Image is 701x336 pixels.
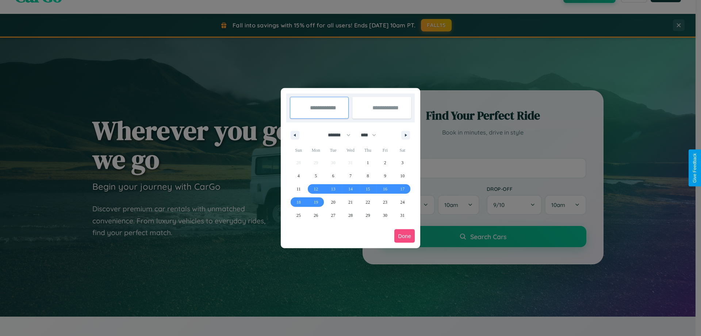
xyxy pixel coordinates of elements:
button: 13 [325,182,342,196]
button: 29 [359,209,376,222]
button: 24 [394,196,411,209]
button: 10 [394,169,411,182]
span: 15 [365,182,370,196]
span: 11 [296,182,301,196]
span: 31 [400,209,405,222]
span: Fri [376,144,394,156]
span: 1 [367,156,369,169]
button: 26 [307,209,324,222]
span: 17 [400,182,405,196]
span: 3 [401,156,403,169]
button: 28 [342,209,359,222]
span: 23 [383,196,387,209]
button: 7 [342,169,359,182]
span: 9 [384,169,386,182]
button: 25 [290,209,307,222]
div: Give Feedback [692,153,697,183]
span: 2 [384,156,386,169]
span: 19 [314,196,318,209]
button: 6 [325,169,342,182]
button: 15 [359,182,376,196]
span: 6 [332,169,334,182]
button: 12 [307,182,324,196]
span: 13 [331,182,336,196]
button: 3 [394,156,411,169]
span: Wed [342,144,359,156]
button: 9 [376,169,394,182]
span: Mon [307,144,324,156]
span: 5 [315,169,317,182]
button: 4 [290,169,307,182]
button: 18 [290,196,307,209]
span: 20 [331,196,336,209]
span: 8 [367,169,369,182]
button: 27 [325,209,342,222]
button: 22 [359,196,376,209]
button: 23 [376,196,394,209]
span: Sun [290,144,307,156]
button: 14 [342,182,359,196]
span: 21 [348,196,353,209]
button: 8 [359,169,376,182]
button: 16 [376,182,394,196]
span: 30 [383,209,387,222]
button: 19 [307,196,324,209]
span: 26 [314,209,318,222]
button: 17 [394,182,411,196]
span: 24 [400,196,405,209]
button: 2 [376,156,394,169]
span: Tue [325,144,342,156]
span: 29 [365,209,370,222]
button: 21 [342,196,359,209]
span: 22 [365,196,370,209]
span: 16 [383,182,387,196]
button: 1 [359,156,376,169]
button: Done [394,229,415,243]
span: 27 [331,209,336,222]
span: 28 [348,209,353,222]
button: 30 [376,209,394,222]
span: Sat [394,144,411,156]
span: 10 [400,169,405,182]
span: Thu [359,144,376,156]
span: 7 [349,169,352,182]
button: 20 [325,196,342,209]
button: 31 [394,209,411,222]
span: 18 [296,196,301,209]
span: 12 [314,182,318,196]
span: 14 [348,182,353,196]
span: 4 [298,169,300,182]
button: 5 [307,169,324,182]
button: 11 [290,182,307,196]
span: 25 [296,209,301,222]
